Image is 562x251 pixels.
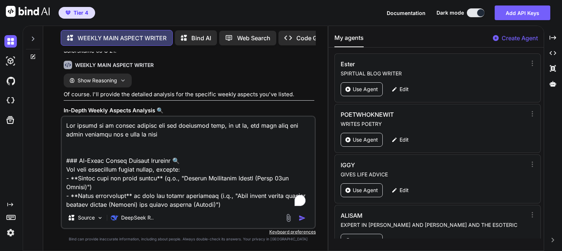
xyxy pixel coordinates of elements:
textarea: To enrich screen reader interactions, please activate Accessibility in Grammarly extension settings [62,117,315,207]
p: Use Agent [353,237,378,244]
img: Pick Models [97,215,103,221]
img: premium [65,11,71,15]
span: Tier 4 [74,9,88,16]
span: Show Reasoning [78,77,117,84]
p: EXPERT IN [PERSON_NAME] AND [PERSON_NAME] AND THE ESOTERIC [341,221,526,229]
p: Of course. I'll provide the detailed analysis for the specific weekly aspects you've listed. [64,90,314,99]
img: settings [4,226,17,239]
img: attachment [284,214,293,222]
button: premiumTier 4 [59,7,95,19]
p: Use Agent [353,136,378,143]
img: cloudideIcon [4,94,17,107]
p: WRITES POETRY [341,120,526,128]
h6: WEEKLY MAIN ASPECT WRITER [75,61,154,69]
img: icon [299,214,306,222]
p: Bind can provide inaccurate information, including about people. Always double-check its answers.... [61,236,316,242]
p: Source [78,214,95,221]
h3: Ester [341,60,471,68]
p: Use Agent [353,187,378,194]
img: githubDark [4,75,17,87]
p: SPIRTUAL BLOG WRITER [341,70,526,77]
p: Code Generator [296,34,341,42]
p: Keyboard preferences [61,229,316,235]
h3: In-Depth Weekly Aspects Analysis 🔍 [64,106,314,115]
p: Edit [400,187,409,194]
p: WEEKLY MAIN ASPECT WRITER [78,34,166,42]
p: Web Search [237,34,270,42]
p: Edit [400,237,409,244]
p: GIVES LIFE ADVICE [341,171,526,178]
button: Show Reasoning [64,74,132,87]
p: Bind AI [191,34,211,42]
img: DeepSeek R1 (671B-Full) [111,214,118,221]
span: Documentation [387,10,426,16]
button: Add API Keys [495,5,550,20]
h3: IGGY [341,161,471,169]
span: Dark mode [437,9,464,16]
button: Documentation [387,9,426,17]
h3: ALISAM [341,211,471,220]
p: Edit [400,136,409,143]
img: Bind AI [6,6,50,17]
p: Create Agent [502,34,538,42]
img: darkChat [4,35,17,48]
p: DeepSeek R.. [121,214,154,221]
h3: POETWHOKNEWIT [341,110,471,119]
p: Edit [400,86,409,93]
p: Use Agent [353,86,378,93]
img: darkAi-studio [4,55,17,67]
button: My agents [334,33,364,47]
